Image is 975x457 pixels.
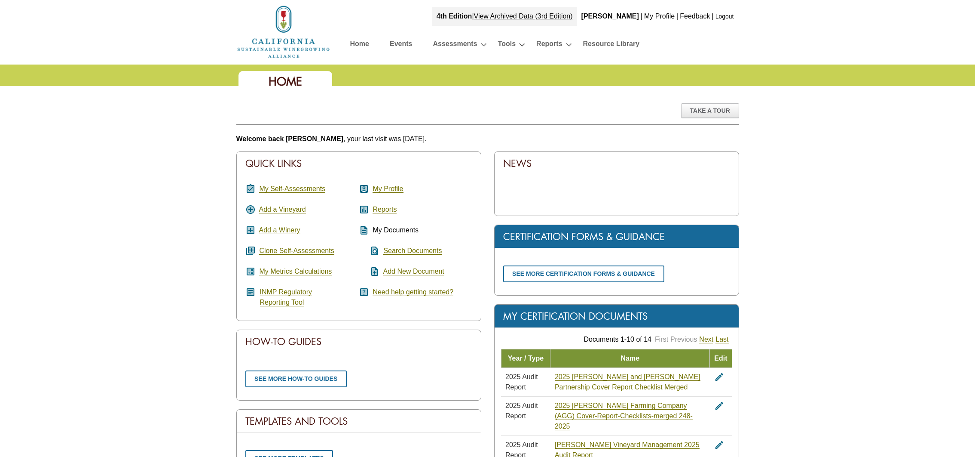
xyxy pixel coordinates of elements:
i: edit [714,440,724,450]
span: Home [269,74,302,89]
a: Search Documents [383,247,442,255]
a: Reports [536,38,562,53]
td: Edit [710,349,732,367]
a: Tools [498,38,516,53]
b: [PERSON_NAME] [581,12,639,20]
i: add_circle [245,204,256,215]
a: Resource Library [583,38,640,53]
div: Quick Links [237,152,481,175]
a: Assessments [433,38,477,53]
a: My Self-Assessments [259,185,325,193]
a: Clone Self-Assessments [259,247,334,255]
td: Year / Type [501,349,550,367]
a: Add a Winery [259,226,300,234]
a: Home [236,28,331,35]
a: Next [699,336,713,343]
a: First [655,336,668,343]
a: Add a Vineyard [259,206,306,213]
i: find_in_page [359,246,380,256]
span: My Documents [373,226,419,234]
a: 2025 [PERSON_NAME] Farming Company (AGG) Cover-Report-Checklists-merged 248-2025 [555,402,693,430]
i: article [245,287,256,297]
div: How-To Guides [237,330,481,353]
strong: 4th Edition [437,12,472,20]
i: queue [245,246,256,256]
i: assessment [359,204,369,215]
div: | [432,7,577,26]
a: Reports [373,206,397,213]
i: help_center [359,287,369,297]
a: 2025 [PERSON_NAME] and [PERSON_NAME] Partnership Cover Report Checklist Merged [555,373,700,391]
a: Last [715,336,728,343]
a: Previous [670,336,697,343]
i: edit [714,401,724,411]
a: Need help getting started? [373,288,453,296]
i: assignment_turned_in [245,184,256,194]
div: | [640,7,643,26]
i: account_box [359,184,369,194]
div: Certification Forms & Guidance [495,225,739,248]
a: INMP RegulatoryReporting Tool [260,288,312,306]
a: Feedback [680,12,710,20]
span: 2025 Audit Report [505,402,538,420]
div: | [675,7,679,26]
td: Name [550,349,710,367]
b: Welcome back [PERSON_NAME] [236,135,344,142]
a: View Archived Data (3rd Edition) [474,12,573,20]
a: See more certification forms & guidance [503,266,664,282]
i: add_box [245,225,256,235]
div: News [495,152,739,175]
div: | [711,7,715,26]
div: Take A Tour [681,103,739,118]
a: See more how-to guides [245,371,347,387]
a: My Metrics Calculations [259,268,332,275]
a: Events [390,38,412,53]
i: edit [714,372,724,382]
a: Home [350,38,369,53]
a: edit [714,441,724,448]
p: , your last visit was [DATE]. [236,133,739,145]
a: Logout [715,13,734,20]
span: Documents 1-10 of 14 [584,336,651,343]
i: note_add [359,266,380,277]
a: My Profile [644,12,675,20]
a: Add New Document [383,268,444,275]
i: calculate [245,266,256,277]
div: Templates And Tools [237,410,481,433]
a: My Profile [373,185,403,193]
a: edit [714,373,724,380]
span: 2025 Audit Report [505,373,538,391]
a: edit [714,402,724,409]
img: logo_cswa2x.png [236,4,331,59]
i: description [359,225,369,235]
div: My Certification Documents [495,305,739,328]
